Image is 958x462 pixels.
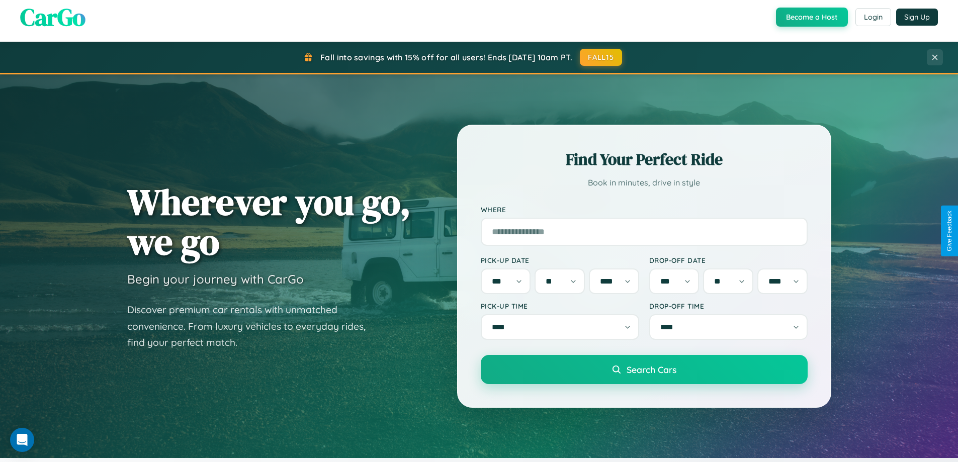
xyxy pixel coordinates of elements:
label: Pick-up Time [481,302,639,310]
h2: Find Your Perfect Ride [481,148,808,170]
span: Search Cars [627,364,676,375]
h3: Begin your journey with CarGo [127,271,304,287]
label: Drop-off Date [649,256,808,264]
p: Discover premium car rentals with unmatched convenience. From luxury vehicles to everyday rides, ... [127,302,379,351]
div: Give Feedback [946,211,953,251]
button: Search Cars [481,355,808,384]
button: FALL15 [580,49,622,66]
div: Open Intercom Messenger [10,428,34,452]
button: Become a Host [776,8,848,27]
span: Fall into savings with 15% off for all users! Ends [DATE] 10am PT. [320,52,572,62]
p: Book in minutes, drive in style [481,175,808,190]
label: Drop-off Time [649,302,808,310]
h1: Wherever you go, we go [127,182,411,261]
label: Pick-up Date [481,256,639,264]
span: CarGo [20,1,85,34]
label: Where [481,205,808,214]
button: Login [855,8,891,26]
button: Sign Up [896,9,938,26]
